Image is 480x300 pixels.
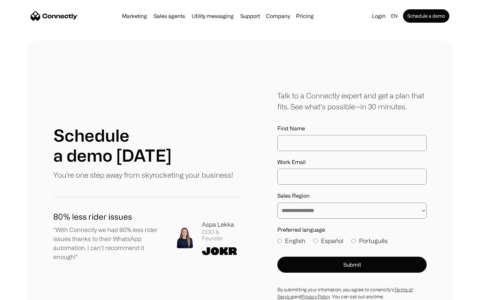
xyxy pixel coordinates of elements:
a: Utility messaging [189,13,236,19]
aside: Language selected: English [7,288,40,298]
a: Login [369,11,388,21]
div: Aspa Lekka [202,220,240,229]
a: Schedule a demo [403,9,449,23]
a: Sales agents [151,13,188,19]
p: You're one step away from skyrocketing your business! [53,169,233,180]
div: en [391,11,398,21]
label: Português [351,236,388,245]
div: COO & Founder [202,229,240,242]
a: Terms of Service [277,287,413,299]
p: "With Connectly we had 80% less rider issues thanks to their WhatsApp automation. I can't recomme... [53,225,163,261]
div: en [388,11,402,21]
input: Español [313,239,318,243]
label: Work Email [277,159,427,165]
a: home [31,11,77,21]
input: Português [351,239,356,243]
button: Submit [277,257,427,273]
h1: Schedule a demo [DATE] [53,125,172,165]
label: English [277,236,305,245]
label: Sales Region [277,193,427,199]
a: Marketing [119,13,150,19]
a: Support [238,13,263,19]
div: Company [264,11,292,21]
a: Pricing [293,13,316,19]
a: Privacy Policy [301,294,330,299]
label: Español [313,236,343,245]
label: First Name [277,125,427,132]
div: Talk to a Connectly expert and get a plan that fits. See what’s possible—in 30 minutes. [277,90,427,112]
ul: Language list [13,288,40,298]
input: English [277,239,282,243]
h1: 80% less rider issues [53,211,163,223]
div: Company [266,11,290,21]
label: Preferred language [277,227,427,233]
div: By submitting your infomation, you agree to conenctly’s and . You can opt out anytime. [277,286,427,300]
